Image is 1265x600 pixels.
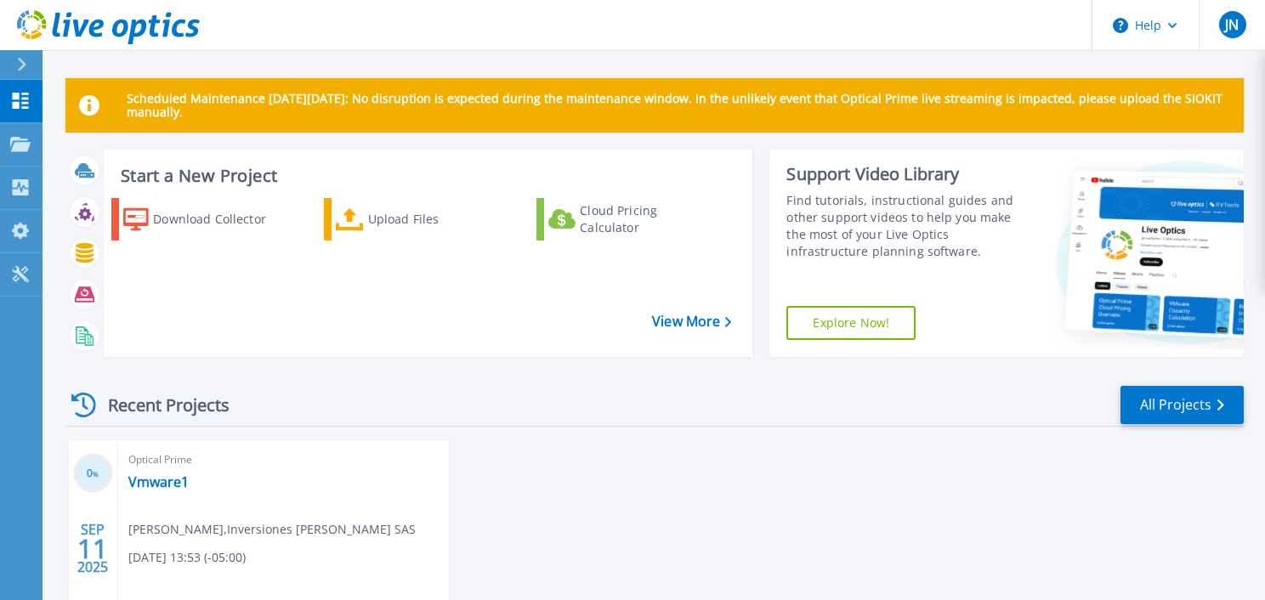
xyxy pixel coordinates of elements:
span: Optical Prime [128,450,439,469]
span: [DATE] 13:53 (-05:00) [128,548,246,567]
a: Explore Now! [786,306,916,340]
span: 11 [77,541,108,556]
div: Support Video Library [786,163,1024,185]
a: Cloud Pricing Calculator [536,198,711,241]
div: Cloud Pricing Calculator [580,202,706,236]
h3: 0 [73,464,113,484]
h3: Start a New Project [121,167,731,185]
a: Upload Files [324,198,498,241]
span: [PERSON_NAME] , Inversiones [PERSON_NAME] SAS [128,520,416,539]
div: SEP 2025 [77,518,109,580]
p: Scheduled Maintenance [DATE][DATE]: No disruption is expected during the maintenance window. In t... [127,92,1230,119]
a: Vmware1 [128,473,189,490]
span: % [93,469,99,478]
a: View More [652,314,731,330]
div: Upload Files [368,202,494,236]
a: All Projects [1120,386,1244,424]
div: Find tutorials, instructional guides and other support videos to help you make the most of your L... [786,192,1024,260]
span: JN [1225,18,1239,31]
div: Download Collector [153,202,281,236]
div: Recent Projects [65,384,252,426]
a: Download Collector [111,198,286,241]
